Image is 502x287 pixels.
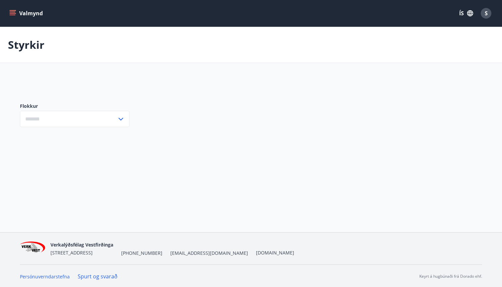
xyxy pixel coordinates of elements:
span: [STREET_ADDRESS] [50,250,93,256]
span: Verkalýðsfélag Vestfirðinga [50,242,113,248]
a: Persónuverndarstefna [20,273,70,280]
a: Spurt og svarað [78,273,118,280]
span: [PHONE_NUMBER] [121,250,162,256]
p: Keyrt á hugbúnaði frá Dorado ehf. [419,273,482,279]
span: [EMAIL_ADDRESS][DOMAIN_NAME] [170,250,248,256]
a: [DOMAIN_NAME] [256,250,294,256]
button: S [478,5,494,21]
button: menu [8,7,45,19]
label: Flokkur [20,103,129,109]
p: Styrkir [8,37,44,52]
span: S [485,10,488,17]
img: jihgzMk4dcgjRAW2aMgpbAqQEG7LZi0j9dOLAUvz.png [20,242,45,256]
button: ÍS [456,7,477,19]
